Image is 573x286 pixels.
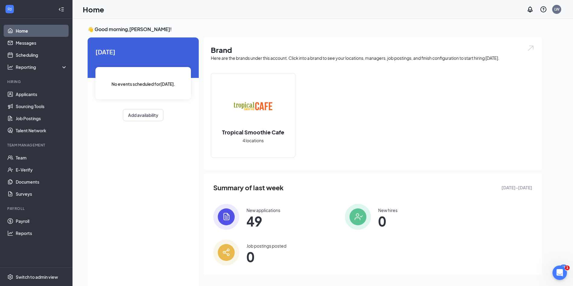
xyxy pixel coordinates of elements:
a: Job Postings [16,112,67,124]
span: [DATE] [95,47,191,56]
svg: Settings [7,274,13,280]
span: 4 locations [243,137,264,144]
div: Team Management [7,143,66,148]
div: Payroll [7,206,66,211]
h1: Home [83,4,104,14]
div: LW [554,7,559,12]
span: 0 [246,251,286,262]
iframe: Intercom live chat [552,265,567,280]
span: [DATE] - [DATE] [501,184,532,191]
span: No events scheduled for [DATE] . [111,81,175,87]
div: Here are the brands under this account. Click into a brand to see your locations, managers, job p... [211,55,535,61]
div: Job postings posted [246,243,286,249]
span: 49 [246,216,280,227]
svg: Analysis [7,64,13,70]
img: icon [213,239,239,265]
span: 1 [565,265,570,270]
span: 0 [378,216,398,227]
h3: 👋 Good morning, [PERSON_NAME] ! [88,26,542,33]
div: New applications [246,207,280,213]
a: Sourcing Tools [16,100,67,112]
a: E-Verify [16,164,67,176]
div: Reporting [16,64,68,70]
a: Talent Network [16,124,67,137]
div: 39 [560,265,567,270]
a: Home [16,25,67,37]
div: New hires [378,207,398,213]
span: Summary of last week [213,182,284,193]
a: Surveys [16,188,67,200]
a: Messages [16,37,67,49]
img: icon [213,204,239,230]
a: Team [16,152,67,164]
h1: Brand [211,45,535,55]
button: Add availability [123,109,163,121]
a: Payroll [16,215,67,227]
img: Tropical Smoothie Cafe [234,87,272,126]
img: icon [345,204,371,230]
svg: Collapse [58,6,64,12]
svg: WorkstreamLogo [7,6,13,12]
svg: QuestionInfo [540,6,547,13]
a: Documents [16,176,67,188]
a: Scheduling [16,49,67,61]
a: Applicants [16,88,67,100]
h2: Tropical Smoothie Cafe [216,128,290,136]
div: Switch to admin view [16,274,58,280]
img: open.6027fd2a22e1237b5b06.svg [527,45,535,52]
a: Reports [16,227,67,239]
div: Hiring [7,79,66,84]
svg: Notifications [526,6,534,13]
